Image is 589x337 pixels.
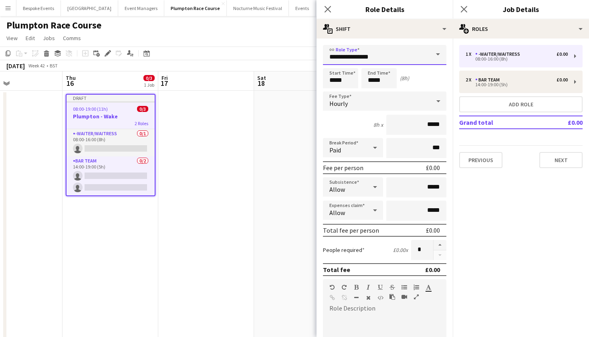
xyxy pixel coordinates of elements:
app-job-card: Draft08:00-19:00 (11h)0/3Plumpton - Wake2 Roles-Waiter/Waitress0/108:00-16:00 (8h) Bar Team0/214:... [66,94,155,196]
button: Bespoke Events [16,0,61,16]
button: Plumpton Race Course [164,0,227,16]
button: [GEOGRAPHIC_DATA] [61,0,118,16]
div: Fee per person [323,164,363,172]
span: 18 [256,79,266,88]
a: View [3,33,21,43]
button: Event Managers [118,0,164,16]
span: 0/3 [143,75,155,81]
span: Hourly [329,99,348,108]
span: Sat [257,74,266,81]
div: 8h x [373,121,383,128]
button: Add role [459,96,583,112]
h3: Job Details [453,4,589,14]
div: £0.00 [557,51,568,57]
div: £0.00 [426,164,440,172]
div: Total fee [323,266,350,274]
span: 17 [160,79,168,88]
td: £0.00 [545,116,583,129]
div: BST [50,63,58,69]
button: Events [289,0,316,16]
span: View [6,35,18,42]
div: 1 Job [144,82,154,88]
span: 2 Roles [135,120,148,126]
button: Next [539,152,583,168]
span: Comms [63,35,81,42]
div: £0.00 [557,77,568,83]
div: Shift [317,19,453,39]
a: Edit [22,33,38,43]
div: £0.00 x [393,246,408,254]
button: Paste as plain text [389,294,395,300]
button: Unordered List [401,284,407,290]
button: Redo [341,284,347,290]
div: 1 x [466,51,475,57]
div: Roles [453,19,589,39]
button: Clear Formatting [365,294,371,301]
button: Fullscreen [414,294,419,300]
span: 08:00-19:00 (11h) [73,106,108,112]
span: Week 42 [26,63,46,69]
button: Increase [434,240,446,250]
button: Text Color [426,284,431,290]
span: Fri [161,74,168,81]
a: Comms [60,33,84,43]
button: Italic [365,284,371,290]
div: Bar Team [475,77,503,83]
button: Morden Hall [316,0,354,16]
button: Ordered List [414,284,419,290]
app-card-role: -Waiter/Waitress0/108:00-16:00 (8h) [67,129,155,156]
span: Thu [66,74,76,81]
h3: Role Details [317,4,453,14]
span: 0/3 [137,106,148,112]
div: [DATE] [6,62,25,70]
div: £0.00 [425,266,440,274]
button: Nocturne Music Festival [227,0,289,16]
div: Total fee per person [323,226,379,234]
button: Strikethrough [389,284,395,290]
span: Allow [329,185,345,193]
div: 08:00-16:00 (8h) [466,57,568,61]
a: Jobs [40,33,58,43]
span: Jobs [43,35,55,42]
span: Paid [329,146,341,154]
div: Draft [67,95,155,101]
button: Previous [459,152,502,168]
div: -Waiter/Waitress [475,51,523,57]
div: 2 x [466,77,475,83]
label: People required [323,246,365,254]
td: Grand total [459,116,545,129]
span: Edit [26,35,35,42]
button: Insert video [401,294,407,300]
span: Allow [329,209,345,217]
h3: Plumpton - Wake [67,113,155,120]
h1: Plumpton Race Course [6,19,101,31]
button: Undo [329,284,335,290]
app-card-role: Bar Team0/214:00-19:00 (5h) [67,156,155,195]
button: Underline [377,284,383,290]
button: HTML Code [377,294,383,301]
button: Bold [353,284,359,290]
div: £0.00 [426,226,440,234]
div: (8h) [400,75,409,82]
div: 14:00-19:00 (5h) [466,83,568,87]
span: 16 [65,79,76,88]
button: Horizontal Line [353,294,359,301]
